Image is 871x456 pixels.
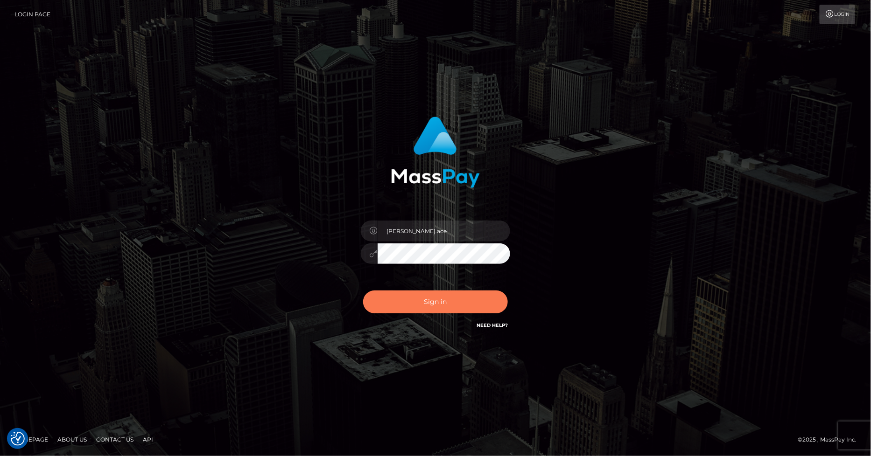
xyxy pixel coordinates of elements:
[10,432,52,447] a: Homepage
[92,432,137,447] a: Contact Us
[378,221,510,242] input: Username...
[14,5,50,24] a: Login Page
[363,290,508,313] button: Sign in
[139,432,157,447] a: API
[477,322,508,328] a: Need Help?
[391,117,480,188] img: MassPay Login
[798,435,864,445] div: © 2025 , MassPay Inc.
[54,432,91,447] a: About Us
[11,432,25,446] img: Revisit consent button
[11,432,25,446] button: Consent Preferences
[820,5,855,24] a: Login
